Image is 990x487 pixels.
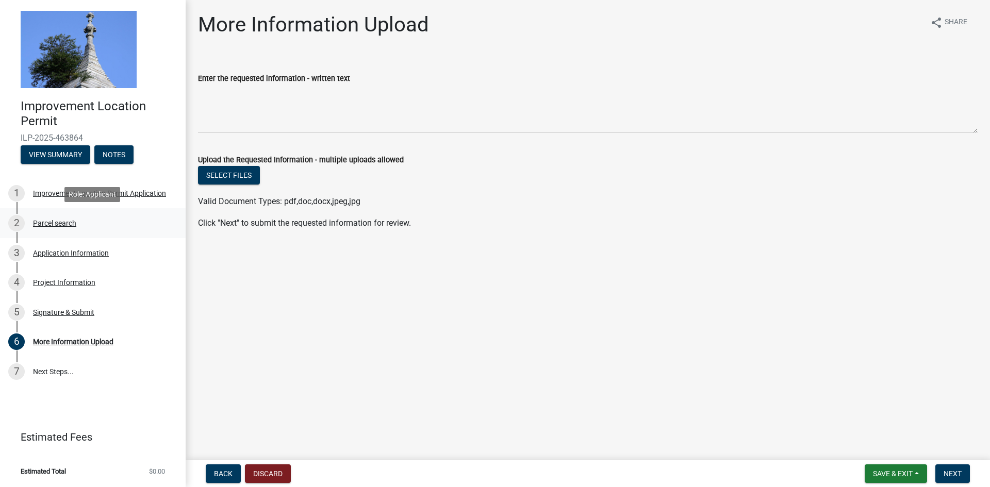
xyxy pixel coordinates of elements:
div: 2 [8,215,25,231]
span: Estimated Total [21,468,66,475]
h4: Improvement Location Permit [21,99,177,129]
wm-modal-confirm: Summary [21,151,90,159]
span: Share [945,16,967,29]
div: Project Information [33,279,95,286]
button: Notes [94,145,134,164]
div: Improvement Location Permit Application [33,190,166,197]
p: Click "Next" to submit the requested information for review. [198,217,978,229]
span: ILP-2025-463864 [21,133,165,143]
button: Next [935,464,970,483]
div: 7 [8,363,25,380]
div: 3 [8,245,25,261]
i: share [930,16,943,29]
button: Save & Exit [865,464,927,483]
span: Valid Document Types: pdf,doc,docx,jpeg,jpg [198,196,360,206]
div: 1 [8,185,25,201]
div: More Information Upload [33,338,113,345]
button: shareShare [922,12,976,32]
button: Back [206,464,241,483]
button: View Summary [21,145,90,164]
span: $0.00 [149,468,165,475]
img: Decatur County, Indiana [21,11,137,88]
div: Role: Applicant [64,187,120,202]
label: Upload the Requested Information - multiple uploads allowed [198,157,404,164]
span: Next [944,469,962,478]
label: Enter the requested information - written text [198,75,350,82]
div: 5 [8,304,25,321]
div: 6 [8,333,25,350]
button: Discard [245,464,291,483]
wm-modal-confirm: Notes [94,151,134,159]
div: 4 [8,274,25,291]
button: Select files [198,166,260,184]
div: Signature & Submit [33,309,94,316]
span: Save & Exit [873,469,913,478]
div: Application Information [33,249,109,257]
h1: More Information Upload [198,12,429,37]
div: Parcel search [33,220,76,227]
a: Estimated Fees [8,427,169,447]
span: Back [214,469,233,478]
